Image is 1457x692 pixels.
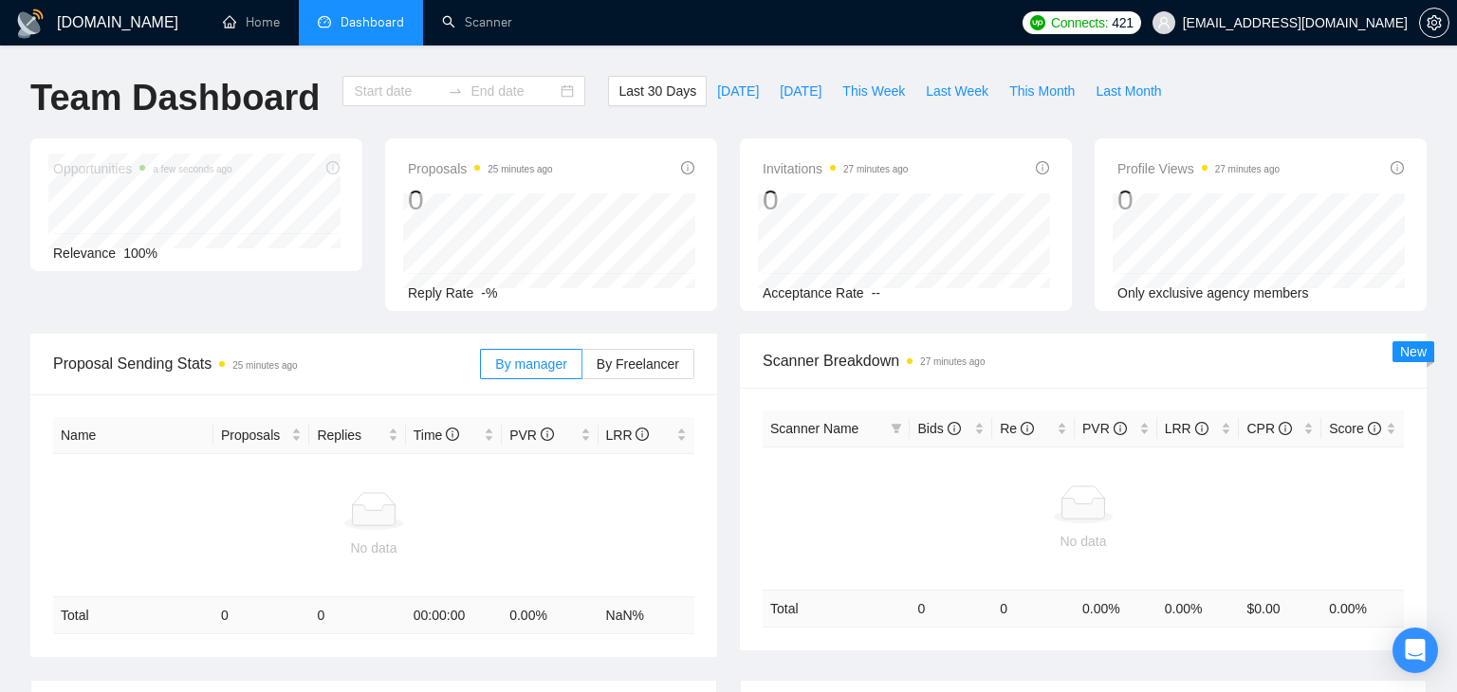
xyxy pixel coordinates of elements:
[1215,164,1280,174] time: 27 minutes ago
[541,428,554,441] span: info-circle
[53,246,116,261] span: Relevance
[1420,15,1448,30] span: setting
[509,428,554,443] span: PVR
[1246,421,1291,436] span: CPR
[408,285,473,300] span: Reply Rate
[1114,422,1127,435] span: info-circle
[448,83,463,99] span: to
[1368,422,1381,435] span: info-circle
[1075,590,1157,627] td: 0.00 %
[408,157,553,180] span: Proposals
[770,531,1396,552] div: No data
[1117,285,1309,300] span: Only exclusive agency members
[606,428,650,443] span: LRR
[1419,15,1449,30] a: setting
[681,161,694,174] span: info-circle
[770,421,858,436] span: Scanner Name
[707,76,769,106] button: [DATE]
[1051,12,1108,33] span: Connects:
[414,428,459,443] span: Time
[232,360,297,371] time: 25 minutes ago
[597,356,679,372] span: By Freelancer
[780,81,821,101] span: [DATE]
[843,164,908,174] time: 27 minutes ago
[446,428,459,441] span: info-circle
[53,352,480,375] span: Proposal Sending Stats
[1009,81,1075,101] span: This Month
[920,356,985,367] time: 27 minutes ago
[1157,590,1240,627] td: 0.00 %
[61,537,687,558] div: No data
[1000,421,1034,436] span: Re
[53,417,213,454] th: Name
[406,597,502,634] td: 00:00:00
[309,417,405,454] th: Replies
[213,417,309,454] th: Proposals
[221,425,287,446] span: Proposals
[717,81,759,101] span: [DATE]
[887,414,906,443] span: filter
[1030,15,1045,30] img: upwork-logo.png
[832,76,915,106] button: This Week
[915,76,999,106] button: Last Week
[1021,422,1034,435] span: info-circle
[488,164,552,174] time: 25 minutes ago
[926,81,988,101] span: Last Week
[1195,422,1208,435] span: info-circle
[1392,628,1438,673] div: Open Intercom Messenger
[470,81,557,101] input: End date
[763,349,1404,373] span: Scanner Breakdown
[763,157,908,180] span: Invitations
[992,590,1075,627] td: 0
[15,9,46,39] img: logo
[1096,81,1161,101] span: Last Month
[1117,157,1280,180] span: Profile Views
[213,597,309,634] td: 0
[481,285,497,300] span: -%
[636,428,649,441] span: info-circle
[1419,8,1449,38] button: setting
[1239,590,1321,627] td: $ 0.00
[872,285,880,300] span: --
[30,76,320,120] h1: Team Dashboard
[123,246,157,261] span: 100%
[618,81,696,101] span: Last 30 Days
[1112,12,1133,33] span: 421
[608,76,707,106] button: Last 30 Days
[1279,422,1292,435] span: info-circle
[763,182,908,218] div: 0
[309,597,405,634] td: 0
[917,421,960,436] span: Bids
[948,422,961,435] span: info-circle
[495,356,566,372] span: By manager
[1321,590,1404,627] td: 0.00 %
[763,285,864,300] span: Acceptance Rate
[1329,421,1380,436] span: Score
[891,423,902,434] span: filter
[1117,182,1280,218] div: 0
[1036,161,1049,174] span: info-circle
[1082,421,1127,436] span: PVR
[1391,161,1404,174] span: info-circle
[354,81,440,101] input: Start date
[448,83,463,99] span: swap-right
[502,597,598,634] td: 0.00 %
[999,76,1085,106] button: This Month
[910,590,992,627] td: 0
[408,182,553,218] div: 0
[1157,16,1171,29] span: user
[1085,76,1171,106] button: Last Month
[442,14,512,30] a: searchScanner
[1400,344,1427,359] span: New
[599,597,694,634] td: NaN %
[763,590,910,627] td: Total
[341,14,404,30] span: Dashboard
[318,15,331,28] span: dashboard
[842,81,905,101] span: This Week
[223,14,280,30] a: homeHome
[1165,421,1208,436] span: LRR
[53,597,213,634] td: Total
[769,76,832,106] button: [DATE]
[317,425,383,446] span: Replies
